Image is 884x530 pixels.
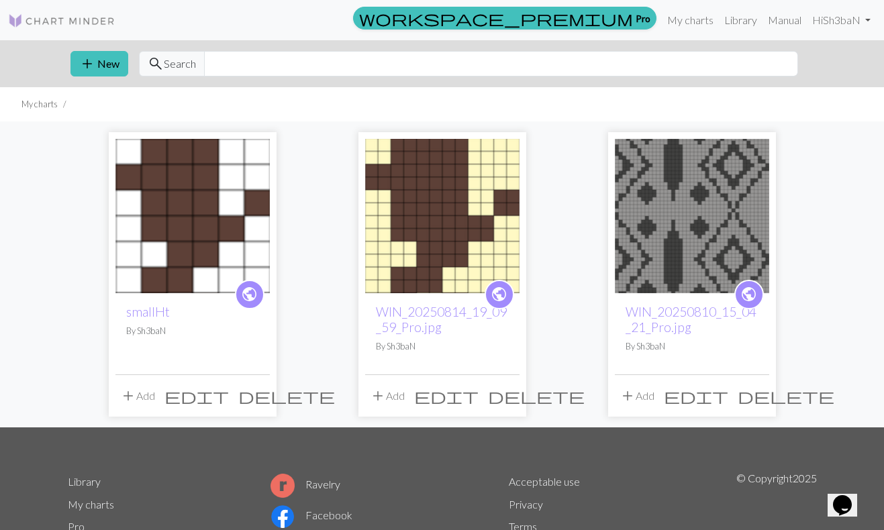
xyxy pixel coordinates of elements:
[626,304,756,335] a: WIN_20250810_15_04_21_Pro.jpg
[662,7,719,34] a: My charts
[126,304,170,319] a: smallHt
[271,509,352,521] a: Facebook
[70,51,128,76] button: New
[491,281,507,308] i: public
[719,7,763,34] a: Library
[271,505,295,529] img: Facebook logo
[376,304,507,335] a: WIN_20250814_19_09_59_Pro.jpg
[509,498,543,511] a: Privacy
[160,383,234,409] button: Edit
[828,476,871,517] iframe: chat widget
[485,280,514,309] a: public
[483,383,589,409] button: Delete
[414,386,479,405] span: edit
[734,280,764,309] a: public
[615,383,659,409] button: Add
[365,139,520,293] img: WIN_20250814_19_09_59_Pro.jpg
[271,474,295,498] img: Ravelry logo
[115,139,270,293] img: smallHt
[68,498,114,511] a: My charts
[615,208,769,221] a: WIN_20250810_15_04_21_Pro.jpg
[8,13,115,29] img: Logo
[491,284,507,305] span: public
[733,383,839,409] button: Delete
[359,9,633,28] span: workspace_premium
[21,98,58,111] li: My charts
[164,386,229,405] span: edit
[664,386,728,405] span: edit
[664,388,728,404] i: Edit
[164,56,196,72] span: Search
[164,388,229,404] i: Edit
[235,280,264,309] a: public
[414,388,479,404] i: Edit
[738,386,834,405] span: delete
[365,208,520,221] a: WIN_20250814_19_09_59_Pro.jpg
[615,139,769,293] img: WIN_20250810_15_04_21_Pro.jpg
[740,281,757,308] i: public
[115,383,160,409] button: Add
[79,54,95,73] span: add
[365,383,409,409] button: Add
[68,475,101,488] a: Library
[126,325,259,337] p: By Sh3baN
[807,7,876,34] a: HiSh3baN
[120,386,136,405] span: add
[234,383,340,409] button: Delete
[409,383,483,409] button: Edit
[509,475,580,488] a: Acceptable use
[763,7,807,34] a: Manual
[241,281,258,308] i: public
[626,340,758,353] p: By Sh3baN
[271,478,340,490] a: Ravelry
[620,386,636,405] span: add
[241,284,258,305] span: public
[115,208,270,221] a: smallHt
[740,284,757,305] span: public
[238,386,335,405] span: delete
[376,340,509,353] p: By Sh3baN
[148,54,164,73] span: search
[353,7,656,30] a: Pro
[488,386,585,405] span: delete
[659,383,733,409] button: Edit
[370,386,386,405] span: add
